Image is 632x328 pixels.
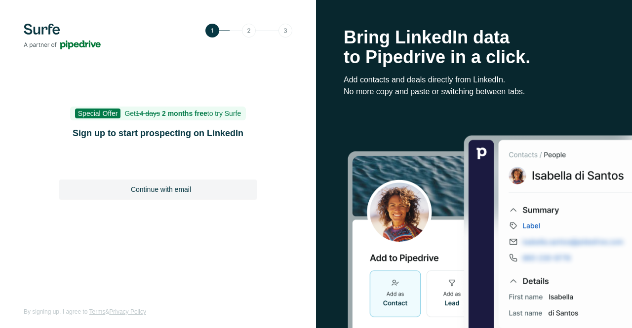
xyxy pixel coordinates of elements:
span: & [105,308,109,315]
p: Add contacts and deals directly from LinkedIn. [344,74,604,86]
span: By signing up, I agree to [24,308,87,315]
img: Surfe Stock Photo - Selling good vibes [348,135,632,328]
p: No more copy and paste or switching between tabs. [344,86,604,98]
h1: Sign up to start prospecting on LinkedIn [59,126,257,140]
a: Privacy Policy [109,308,146,315]
img: Step 1 [205,24,292,37]
h1: Bring LinkedIn data to Pipedrive in a click. [344,28,604,67]
img: Surfe's logo [24,24,101,49]
a: Terms [89,308,106,315]
iframe: Schaltfläche „Über Google anmelden“ [54,153,262,175]
span: Special Offer [75,109,121,118]
span: Get to try Surfe [124,109,241,117]
span: Continue with email [131,184,191,194]
s: 14 days [136,109,160,117]
b: 2 months free [162,109,207,117]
